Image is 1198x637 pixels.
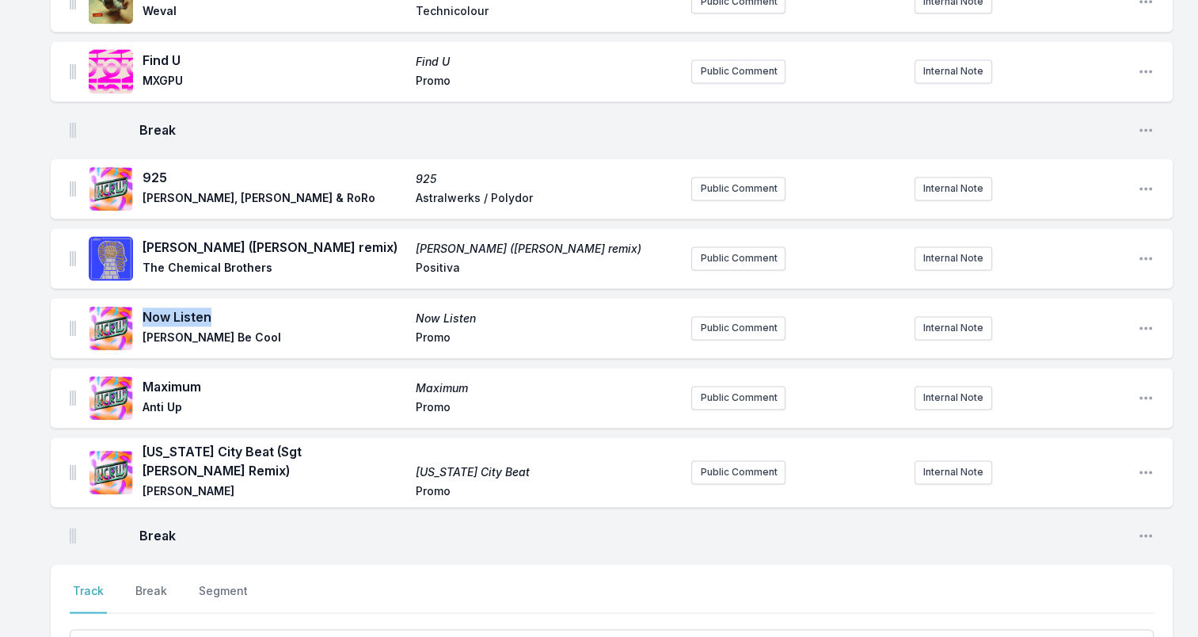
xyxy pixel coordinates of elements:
button: Segment [196,583,251,613]
button: Internal Note [915,460,992,484]
span: [US_STATE] City Beat [416,464,679,480]
img: Drag Handle [70,122,76,138]
span: MXGPU [143,73,406,92]
span: Weval [143,3,406,22]
button: Public Comment [691,316,785,340]
button: Open playlist item options [1138,320,1154,336]
img: Drag Handle [70,250,76,266]
img: Drag Handle [70,390,76,406]
button: Open playlist item options [1138,464,1154,480]
img: Drag Handle [70,320,76,336]
img: Find U [89,49,133,93]
span: Find U [143,51,406,70]
img: Drag Handle [70,528,76,544]
span: 925 [143,168,406,187]
button: Public Comment [691,246,785,270]
img: 925 [89,166,133,211]
button: Open playlist item options [1138,250,1154,266]
button: Public Comment [691,59,785,83]
button: Internal Note [915,246,992,270]
span: Promo [416,483,679,502]
img: Drag Handle [70,63,76,79]
span: Break [139,526,1125,545]
span: Maximum [143,377,406,396]
img: New York City Beat [89,450,133,494]
span: Now Listen [416,311,679,326]
button: Open playlist item options [1138,63,1154,79]
span: Positiva [416,260,679,279]
button: Internal Note [915,59,992,83]
button: Internal Note [915,177,992,200]
span: [US_STATE] City Beat (Sgt [PERSON_NAME] Remix) [143,442,406,480]
span: [PERSON_NAME], [PERSON_NAME] & RoRo [143,190,406,209]
img: Maximum [89,376,133,420]
img: Drag Handle [70,181,76,196]
span: Now Listen [143,307,406,326]
span: [PERSON_NAME] ([PERSON_NAME] remix) [143,238,406,257]
span: Promo [416,330,679,349]
span: Break [139,120,1125,139]
img: Drag Handle [70,464,76,480]
button: Track [70,583,107,613]
button: Break [132,583,170,613]
span: Promo [416,73,679,92]
span: Maximum [416,380,679,396]
button: Open playlist item options [1138,528,1154,544]
span: Find U [416,54,679,70]
button: Internal Note [915,386,992,410]
span: Promo [416,399,679,418]
button: Internal Note [915,316,992,340]
span: Astralwerks / Polydor [416,190,679,209]
span: 925 [416,171,679,187]
img: Galvanize (Chris Lake remix) [89,236,133,280]
button: Public Comment [691,177,785,200]
span: Anti Up [143,399,406,418]
span: [PERSON_NAME] ([PERSON_NAME] remix) [416,241,679,257]
img: Now Listen [89,306,133,350]
button: Public Comment [691,460,785,484]
span: [PERSON_NAME] [143,483,406,502]
span: The Chemical Brothers [143,260,406,279]
span: Technicolour [416,3,679,22]
button: Open playlist item options [1138,181,1154,196]
button: Open playlist item options [1138,390,1154,406]
button: Open playlist item options [1138,122,1154,138]
button: Public Comment [691,386,785,410]
span: [PERSON_NAME] Be Cool [143,330,406,349]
